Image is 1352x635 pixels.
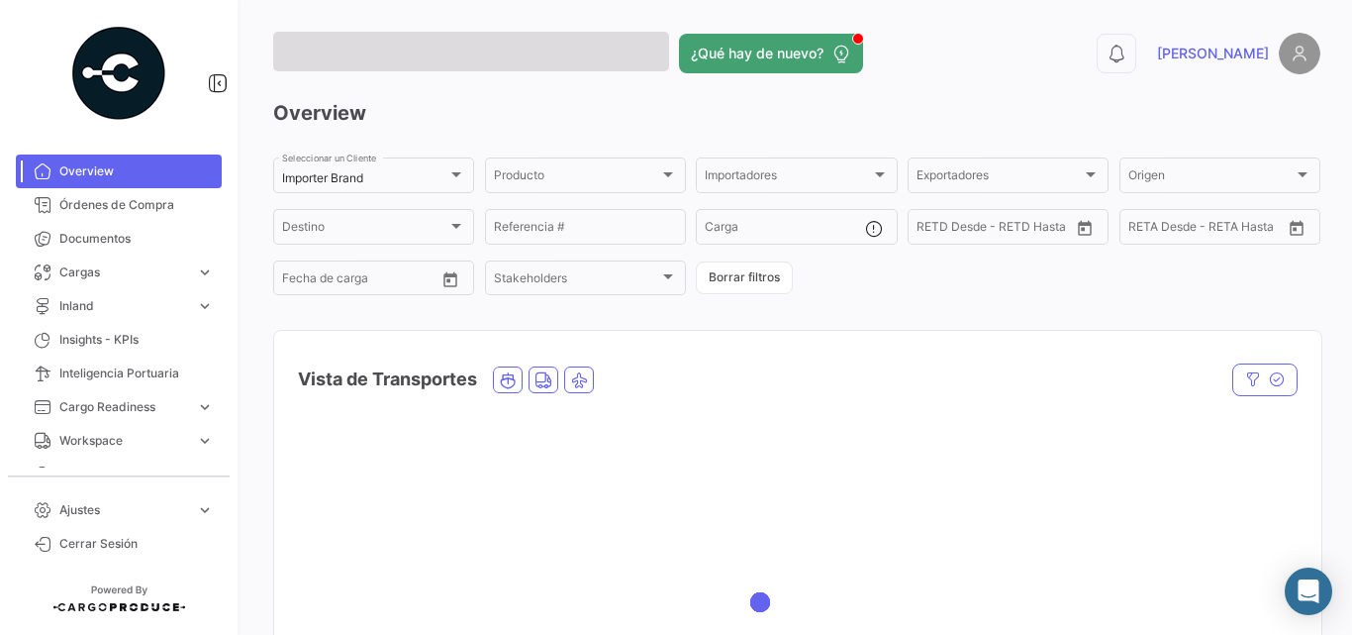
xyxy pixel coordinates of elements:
[1128,171,1294,185] span: Origen
[59,432,188,450] span: Workspace
[196,297,214,315] span: expand_more
[196,501,214,519] span: expand_more
[59,196,214,214] span: Órdenes de Compra
[16,222,222,256] a: Documentos
[1282,213,1311,243] button: Open calendar
[917,223,952,237] input: Desde
[59,535,214,553] span: Cerrar Sesión
[59,230,214,248] span: Documentos
[196,432,214,450] span: expand_more
[565,368,593,392] button: Air
[1128,223,1164,237] input: Desde
[1178,223,1251,237] input: Hasta
[1279,33,1320,74] img: placeholder-user.png
[917,171,1082,185] span: Exportadores
[691,44,823,63] span: ¿Qué hay de nuevo?
[273,99,1320,127] h3: Overview
[59,398,188,416] span: Cargo Readiness
[59,162,214,180] span: Overview
[59,466,214,483] span: Programas
[494,368,522,392] button: Ocean
[16,323,222,357] a: Insights - KPIs
[530,368,557,392] button: Land
[16,188,222,222] a: Órdenes de Compra
[282,170,363,185] mat-select-trigger: Importer Brand
[196,398,214,416] span: expand_more
[16,357,222,390] a: Inteligencia Portuaria
[59,297,188,315] span: Inland
[69,24,168,123] img: powered-by.png
[435,265,465,294] button: Open calendar
[679,34,863,73] button: ¿Qué hay de nuevo?
[59,264,188,281] span: Cargas
[59,331,214,349] span: Insights - KPIs
[966,223,1039,237] input: Hasta
[59,501,188,519] span: Ajustes
[332,274,405,288] input: Hasta
[1285,568,1332,615] div: Abrir Intercom Messenger
[59,365,214,382] span: Inteligencia Portuaria
[298,366,477,393] h4: Vista de Transportes
[282,274,318,288] input: Desde
[282,223,447,237] span: Destino
[1157,44,1269,63] span: [PERSON_NAME]
[705,171,870,185] span: Importadores
[16,155,222,188] a: Overview
[494,171,659,185] span: Producto
[16,458,222,491] a: Programas
[1070,213,1100,243] button: Open calendar
[696,262,793,294] button: Borrar filtros
[494,274,659,288] span: Stakeholders
[196,264,214,281] span: expand_more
